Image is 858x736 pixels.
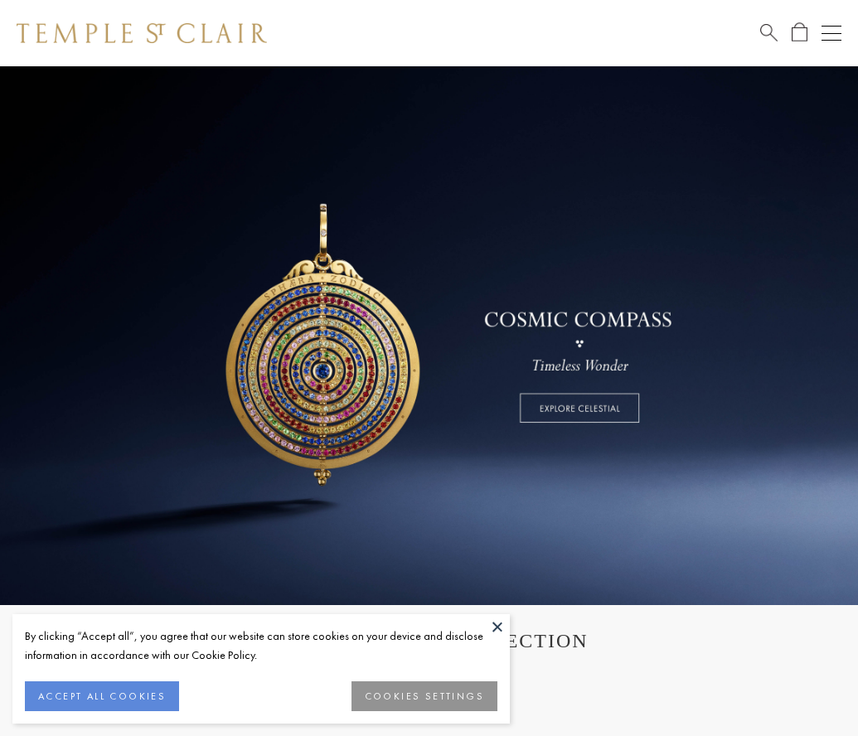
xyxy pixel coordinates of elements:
div: By clicking “Accept all”, you agree that our website can store cookies on your device and disclos... [25,627,497,665]
img: Temple St. Clair [17,23,267,43]
a: Search [760,22,778,43]
a: Open Shopping Bag [792,22,807,43]
button: Open navigation [822,23,841,43]
button: ACCEPT ALL COOKIES [25,681,179,711]
button: COOKIES SETTINGS [351,681,497,711]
